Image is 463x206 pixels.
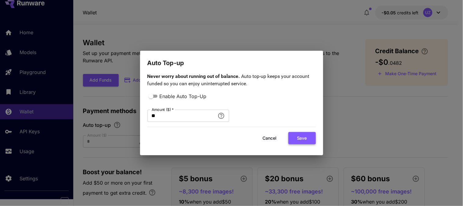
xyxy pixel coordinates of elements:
[147,73,316,87] p: Auto top-up keeps your account funded so you can enjoy uninterrupted service.
[140,51,323,68] h2: Auto Top-up
[152,107,174,112] label: Amount ($)
[256,132,284,145] button: Cancel
[288,132,316,145] button: Save
[160,93,207,100] span: Enable Auto Top-Up
[147,73,241,79] span: Never worry about running out of balance.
